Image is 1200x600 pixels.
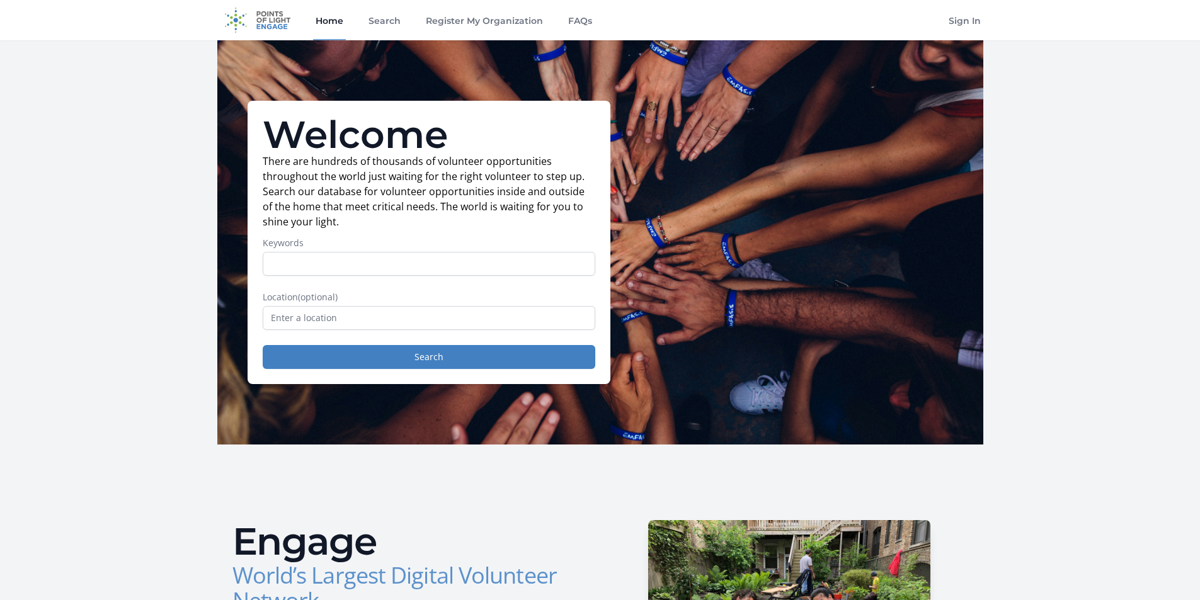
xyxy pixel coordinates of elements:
[263,116,595,154] h1: Welcome
[298,291,338,303] span: (optional)
[263,306,595,330] input: Enter a location
[263,237,595,249] label: Keywords
[263,345,595,369] button: Search
[263,154,595,229] p: There are hundreds of thousands of volunteer opportunities throughout the world just waiting for ...
[263,291,595,303] label: Location
[232,523,590,560] h2: Engage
